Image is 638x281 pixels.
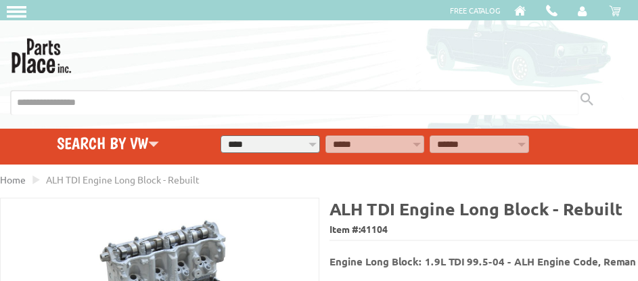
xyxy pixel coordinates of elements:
span: ALH TDI Engine Long Block - Rebuilt [46,173,200,186]
span: 41104 [361,223,388,235]
img: Parts Place Inc! [10,34,72,73]
h4: Search by VW [3,133,212,153]
b: Engine Long Block: 1.9L TDI 99.5-04 - ALH Engine Code, Reman [329,255,636,268]
b: ALH TDI Engine Long Block - Rebuilt [329,198,622,219]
